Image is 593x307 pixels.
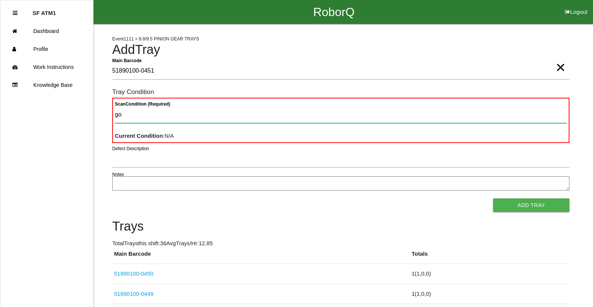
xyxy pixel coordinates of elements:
[115,133,163,139] b: Current Condition
[112,239,569,248] p: Total Trays this shift: 36 Avg Trays /Hr: 12.85
[112,250,410,264] th: Main Barcode
[115,133,174,139] span: : N/A
[114,270,153,277] a: 51890100-0450
[33,4,56,16] p: SF ATM1
[0,76,93,94] a: Knowledge Base
[0,58,93,76] a: Work Instructions
[410,284,569,304] td: 1 ( 1 , 0 , 0 )
[493,198,569,212] button: Add Tray
[112,145,149,152] label: Defect Description
[410,250,569,264] th: Totals
[556,52,565,67] span: Clear Input
[114,291,153,297] a: 51890100-0449
[410,264,569,284] td: 1 ( 1 , 0 , 0 )
[112,88,569,95] h6: Tray Condition
[112,43,569,57] h4: Add Tray
[112,171,124,178] label: Notes
[112,58,142,63] b: Main Barcode
[115,101,170,107] b: Scan Condition (Required)
[112,36,199,42] span: Event 1111 > 8.8/9.5 PINION GEAR TRAYS
[112,219,569,234] h4: Trays
[112,63,569,80] input: Required
[0,22,93,40] a: Dashboard
[13,4,18,22] div: Close
[0,40,93,58] a: Profile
